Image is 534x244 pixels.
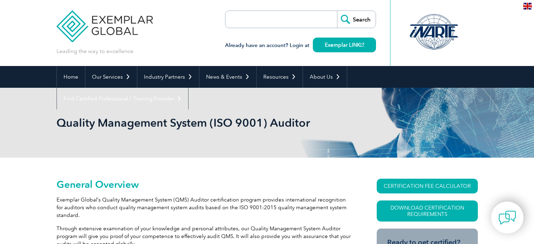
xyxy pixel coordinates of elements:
a: Resources [257,66,303,88]
a: News & Events [199,66,256,88]
input: Search [337,11,376,28]
a: Download Certification Requirements [377,200,478,222]
a: Find Certified Professional / Training Provider [57,88,188,110]
h3: Already have an account? Login at [225,41,376,50]
a: Home [57,66,85,88]
img: en [523,3,532,9]
a: Industry Partners [137,66,199,88]
h2: General Overview [57,179,351,190]
img: contact-chat.png [499,209,516,226]
a: Our Services [85,66,137,88]
a: Exemplar LINK [313,38,376,52]
a: About Us [303,66,347,88]
a: CERTIFICATION FEE CALCULATOR [377,179,478,193]
img: open_square.png [360,43,364,47]
h1: Quality Management System (ISO 9001) Auditor [57,116,326,130]
p: Leading the way to excellence [57,47,133,55]
p: Exemplar Global’s Quality Management System (QMS) Auditor certification program provides internat... [57,196,351,219]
